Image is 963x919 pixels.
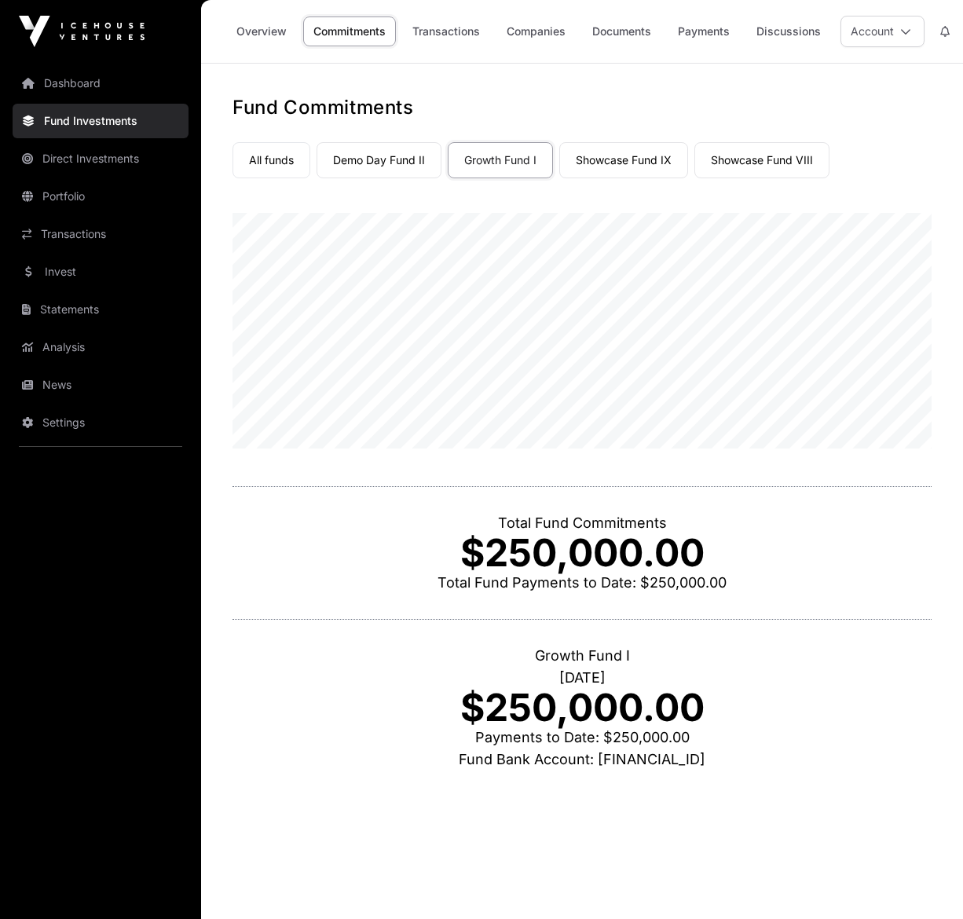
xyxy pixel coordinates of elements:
[19,16,145,47] img: Icehouse Ventures Logo
[233,142,310,178] a: All funds
[233,512,932,534] p: Total Fund Commitments
[694,142,829,178] a: Showcase Fund VIII
[317,142,441,178] a: Demo Day Fund II
[13,66,189,101] a: Dashboard
[496,16,576,46] a: Companies
[13,104,189,138] a: Fund Investments
[13,405,189,440] a: Settings
[233,645,932,667] p: Growth Fund I
[13,368,189,402] a: News
[233,749,932,771] p: Fund Bank Account: [FINANCIAL_ID]
[13,179,189,214] a: Portfolio
[13,254,189,289] a: Invest
[233,534,932,572] p: $250,000.00
[233,727,932,749] p: Payments to Date: $250,000.00
[13,141,189,176] a: Direct Investments
[582,16,661,46] a: Documents
[303,16,396,46] a: Commitments
[668,16,740,46] a: Payments
[226,16,297,46] a: Overview
[13,330,189,364] a: Analysis
[402,16,490,46] a: Transactions
[233,572,932,594] p: Total Fund Payments to Date: $250,000.00
[746,16,831,46] a: Discussions
[233,95,932,120] h1: Fund Commitments
[13,292,189,327] a: Statements
[233,689,932,727] p: $250,000.00
[840,16,925,47] button: Account
[13,217,189,251] a: Transactions
[448,142,553,178] a: Growth Fund I
[233,667,932,689] p: [DATE]
[559,142,688,178] a: Showcase Fund IX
